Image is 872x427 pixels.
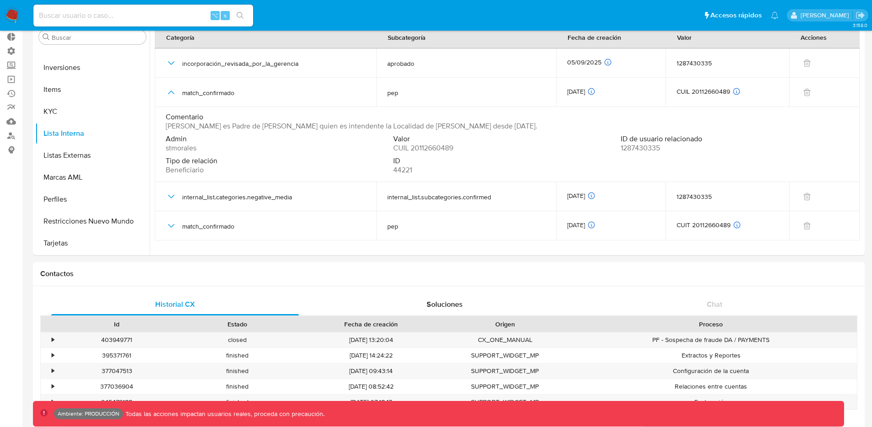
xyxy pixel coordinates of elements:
[58,412,119,416] p: Ambiente: PRODUCCIÓN
[445,348,565,363] div: SUPPORT_WIDGET_MP
[177,348,298,363] div: finished
[801,11,852,20] p: joaquin.galliano@mercadolibre.com
[35,188,150,210] button: Perfiles
[177,363,298,379] div: finished
[298,363,445,379] div: [DATE] 09:43:14
[35,144,150,166] button: Listas Externas
[52,336,54,344] div: •
[298,332,445,347] div: [DATE] 13:20:04
[565,363,857,379] div: Configuración de la cuenta
[57,332,177,347] div: 403949771
[177,379,298,394] div: finished
[445,379,565,394] div: SUPPORT_WIDGET_MP
[298,348,445,363] div: [DATE] 14:24:22
[445,395,565,410] div: SUPPORT_WIDGET_MP
[63,320,171,329] div: Id
[427,299,463,310] span: Soluciones
[710,11,762,20] span: Accesos rápidos
[298,379,445,394] div: [DATE] 08:52:42
[565,332,857,347] div: PF - Sospecha de fraude DA / PAYMENTS
[304,320,439,329] div: Fecha de creación
[52,33,142,42] input: Buscar
[565,395,857,410] div: Facturación
[445,332,565,347] div: CX_ONE_MANUAL
[52,367,54,375] div: •
[35,57,150,79] button: Inversiones
[853,21,867,29] span: 3.158.0
[184,320,291,329] div: Estado
[33,10,253,21] input: Buscar usuario o caso...
[224,11,227,20] span: s
[52,351,54,360] div: •
[40,269,857,278] h1: Contactos
[57,395,177,410] div: 345473188
[155,299,195,310] span: Historial CX
[565,348,857,363] div: Extractos y Reportes
[707,299,722,310] span: Chat
[771,11,779,19] a: Notificaciones
[52,398,54,406] div: •
[298,395,445,410] div: [DATE] 07:18:17
[35,210,150,232] button: Restricciones Nuevo Mundo
[572,320,850,329] div: Proceso
[57,348,177,363] div: 395371761
[177,332,298,347] div: closed
[565,379,857,394] div: Relaciones entre cuentas
[445,363,565,379] div: SUPPORT_WIDGET_MP
[35,123,150,144] button: Lista Interna
[123,410,325,418] p: Todas las acciones impactan usuarios reales, proceda con precaución.
[57,363,177,379] div: 377047513
[43,33,50,41] button: Buscar
[35,232,150,254] button: Tarjetas
[35,166,150,188] button: Marcas AML
[57,379,177,394] div: 377036904
[231,9,249,22] button: search-icon
[35,101,150,123] button: KYC
[211,11,218,20] span: ⌥
[451,320,559,329] div: Origen
[177,395,298,410] div: finished
[35,79,150,101] button: Items
[856,11,865,20] a: Salir
[52,382,54,391] div: •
